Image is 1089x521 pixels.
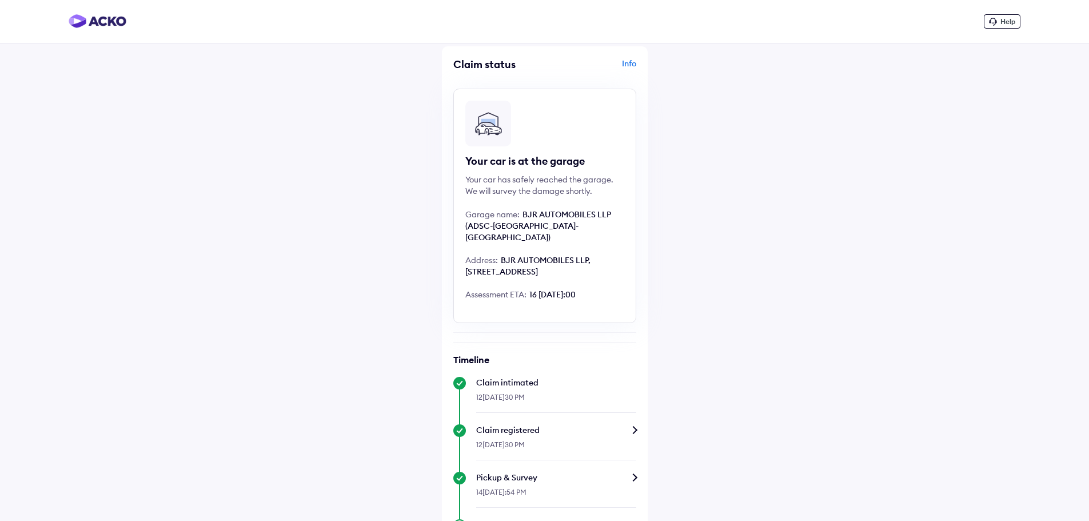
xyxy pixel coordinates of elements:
span: BJR AUTOMOBILES LLP, [STREET_ADDRESS] [465,255,591,277]
div: Your car is at the garage [465,154,624,168]
div: Info [548,58,636,79]
div: Claim status [453,58,542,71]
span: BJR AUTOMOBILES LLP (ADSC-[GEOGRAPHIC_DATA]-[GEOGRAPHIC_DATA]) [465,209,611,242]
div: Claim intimated [476,377,636,388]
div: Claim registered [476,424,636,436]
div: Your car has safely reached the garage. We will survey the damage shortly. [465,174,624,197]
span: Assessment ETA: [465,289,526,300]
div: 12[DATE]30 PM [476,388,636,413]
div: 12[DATE]30 PM [476,436,636,460]
span: Address: [465,255,498,265]
span: Garage name: [465,209,520,220]
img: horizontal-gradient.png [69,14,126,28]
div: 14[DATE]:54 PM [476,483,636,508]
h6: Timeline [453,354,636,365]
div: Pickup & Survey [476,472,636,483]
span: Help [1000,17,1015,26]
span: 16 [DATE]:00 [529,289,576,300]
